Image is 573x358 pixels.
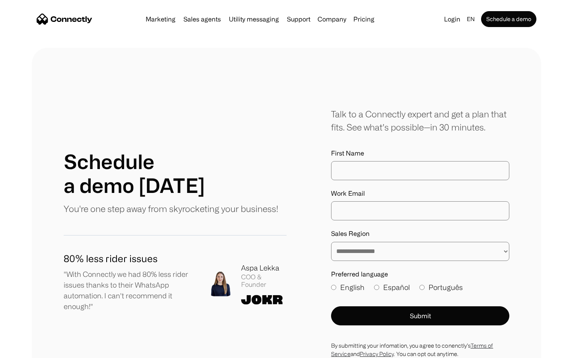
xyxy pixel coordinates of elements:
input: Español [374,285,379,290]
input: Português [419,285,425,290]
label: Preferred language [331,270,509,278]
div: Company [318,14,346,25]
h1: 80% less rider issues [64,251,195,266]
div: Aspa Lekka [241,263,286,273]
div: COO & Founder [241,273,286,288]
div: Talk to a Connectly expert and get a plan that fits. See what’s possible—in 30 minutes. [331,107,509,134]
div: By submitting your infomation, you agree to conenctly’s and . You can opt out anytime. [331,341,509,358]
a: Support [284,16,314,22]
p: "With Connectly we had 80% less rider issues thanks to their WhatsApp automation. I can't recomme... [64,269,195,312]
h1: Schedule a demo [DATE] [64,150,205,197]
label: First Name [331,150,509,157]
a: Login [441,14,464,25]
a: Pricing [350,16,378,22]
p: You're one step away from skyrocketing your business! [64,202,278,215]
label: Sales Region [331,230,509,237]
a: Sales agents [180,16,224,22]
input: English [331,285,336,290]
button: Submit [331,306,509,325]
label: Português [419,282,463,293]
label: Español [374,282,410,293]
a: Privacy Policy [360,351,394,357]
a: Terms of Service [331,342,493,357]
label: Work Email [331,190,509,197]
a: Schedule a demo [481,11,536,27]
a: Marketing [142,16,179,22]
label: English [331,282,364,293]
div: en [467,14,475,25]
a: Utility messaging [226,16,282,22]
